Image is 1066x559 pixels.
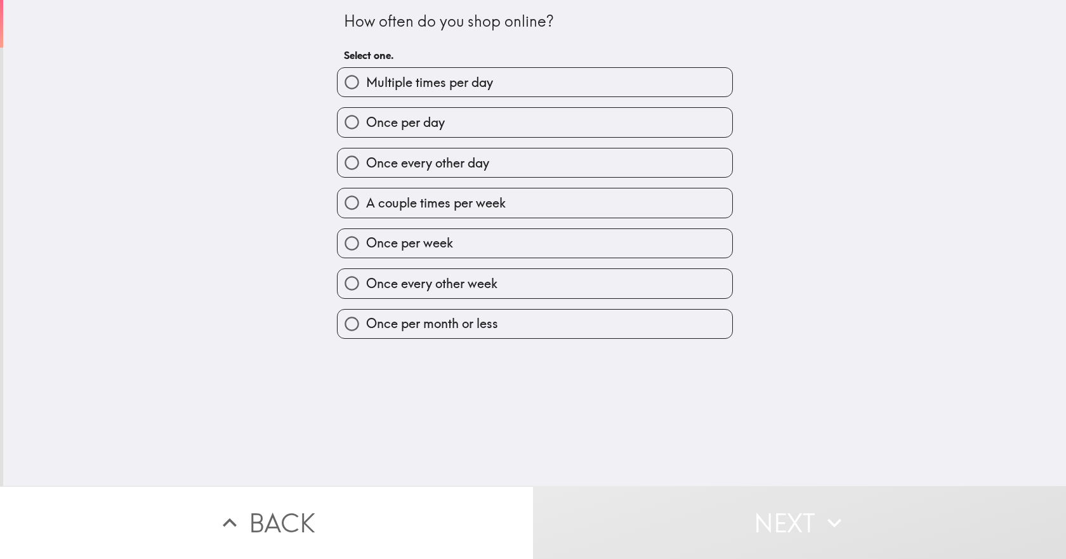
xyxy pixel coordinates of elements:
[338,68,732,96] button: Multiple times per day
[366,74,493,91] span: Multiple times per day
[366,315,498,332] span: Once per month or less
[338,148,732,177] button: Once every other day
[366,194,506,212] span: A couple times per week
[338,108,732,136] button: Once per day
[344,48,726,62] h6: Select one.
[338,310,732,338] button: Once per month or less
[338,229,732,258] button: Once per week
[344,11,726,32] div: How often do you shop online?
[338,269,732,298] button: Once every other week
[366,114,445,131] span: Once per day
[533,486,1066,559] button: Next
[338,188,732,217] button: A couple times per week
[366,234,453,252] span: Once per week
[366,275,497,293] span: Once every other week
[366,154,489,172] span: Once every other day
